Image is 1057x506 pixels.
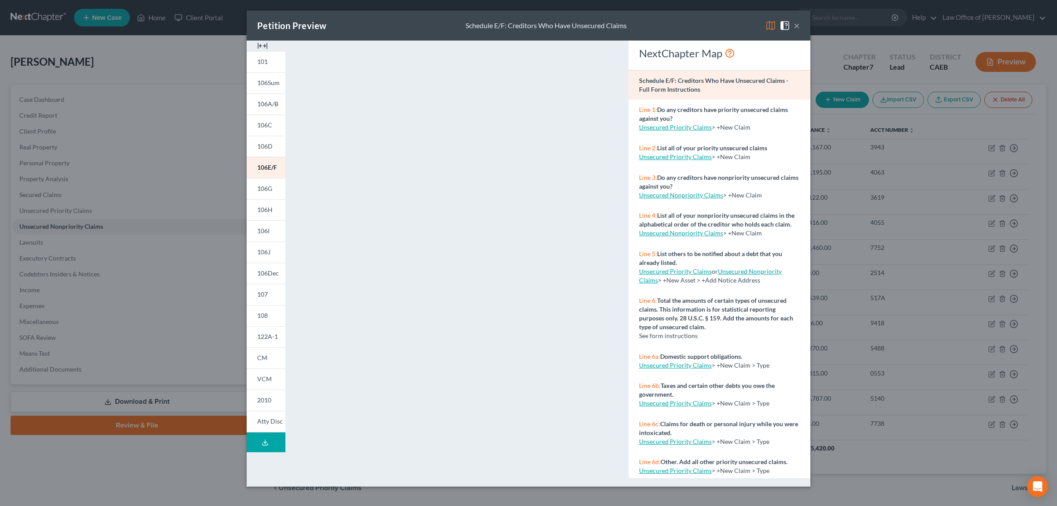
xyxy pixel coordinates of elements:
span: 106Dec [257,269,279,277]
a: Unsecured Priority Claims [639,399,712,407]
a: Unsecured Nonpriority Claims [639,191,723,199]
span: 106C [257,121,272,129]
span: 106I [257,227,270,234]
span: Line 6c: [639,420,660,428]
a: CM [247,347,285,368]
a: Unsecured Priority Claims [639,268,712,275]
a: Unsecured Nonpriority Claims [639,268,782,284]
span: Line 2: [639,144,657,152]
strong: Do any creditors have priority unsecured claims against you? [639,106,788,122]
span: 108 [257,312,268,319]
span: > +New Claim > Type [712,399,769,407]
a: 106I [247,220,285,242]
span: > +New Claim > Type [712,438,769,445]
span: > +New Claim [712,123,750,131]
strong: Claims for death or personal injury while you were intoxicated. [639,420,798,436]
button: × [794,20,800,31]
a: 106G [247,178,285,199]
strong: List others to be notified about a debt that you already listed. [639,250,782,266]
span: 106H [257,206,273,213]
span: Line 6d: [639,458,661,465]
a: Unsecured Priority Claims [639,467,712,474]
span: 106E/F [257,164,277,171]
a: 106J [247,242,285,263]
span: 2010 [257,396,271,404]
a: 2010 [247,390,285,411]
span: See form instructions [639,332,698,339]
a: Unsecured Priority Claims [639,153,712,160]
strong: Domestic support obligations. [660,353,742,360]
a: 122A-1 [247,326,285,347]
span: Line 6b: [639,382,661,389]
strong: Do any creditors have nonpriority unsecured claims against you? [639,174,798,190]
a: 106D [247,136,285,157]
span: 107 [257,290,268,298]
a: Unsecured Priority Claims [639,438,712,445]
span: Atty Disc [257,417,283,425]
iframe: <object ng-attr-data='[URL][DOMAIN_NAME]' type='application/pdf' width='100%' height='975px'></ob... [301,48,612,477]
span: Line 4: [639,212,657,219]
span: Line 6: [639,297,657,304]
span: 106G [257,185,272,192]
div: NextChapter Map [639,46,800,60]
a: Unsecured Nonpriority Claims [639,229,723,237]
a: 106Dec [247,263,285,284]
a: 108 [247,305,285,326]
span: Line 6a: [639,353,660,360]
strong: List all of your priority unsecured claims [657,144,767,152]
span: > +New Claim > Type [712,361,769,369]
span: > +New Claim > Type [712,467,769,474]
a: 106E/F [247,157,285,178]
span: 106Sum [257,79,280,86]
strong: List all of your nonpriority unsecured claims in the alphabetical order of the creditor who holds... [639,212,795,228]
span: 106A/B [257,100,278,108]
span: 101 [257,58,268,65]
a: 106Sum [247,72,285,93]
span: > +New Claim [723,191,762,199]
img: expand-e0f6d898513216a626fdd78e52531dac95497ffd26381d4c15ee2fc46db09dca.svg [257,41,268,51]
span: 122A-1 [257,333,278,340]
strong: Other. Add all other priority unsecured claims. [661,458,787,465]
div: Open Intercom Messenger [1027,476,1048,497]
img: map-eea8200ae884c6f1103ae1953ef3d486a96c86aabb227e865a55264e3737af1f.svg [765,20,776,31]
span: Line 5: [639,250,657,257]
a: Unsecured Priority Claims [639,123,712,131]
a: 101 [247,51,285,72]
span: Line 3: [639,174,657,181]
span: CM [257,354,267,361]
span: > +New Asset > +Add Notice Address [639,268,782,284]
span: or [639,268,718,275]
span: > +New Claim [723,229,762,237]
span: 106D [257,142,273,150]
a: 106H [247,199,285,220]
div: Schedule E/F: Creditors Who Have Unsecured Claims [466,21,627,31]
strong: Total the amounts of certain types of unsecured claims. This information is for statistical repor... [639,297,793,331]
a: 107 [247,284,285,305]
a: Unsecured Priority Claims [639,361,712,369]
a: Atty Disc [247,411,285,432]
span: > +New Claim [712,153,750,160]
a: VCM [247,368,285,390]
span: VCM [257,375,272,383]
strong: Taxes and certain other debts you owe the government. [639,382,775,398]
a: 106A/B [247,93,285,115]
a: 106C [247,115,285,136]
img: help-close-5ba153eb36485ed6c1ea00a893f15db1cb9b99d6cae46e1a8edb6c62d00a1a76.svg [780,20,790,31]
span: 106J [257,248,270,256]
span: Line 1: [639,106,657,113]
strong: Schedule E/F: Creditors Who Have Unsecured Claims - Full Form Instructions [639,77,788,93]
div: Petition Preview [257,19,326,32]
